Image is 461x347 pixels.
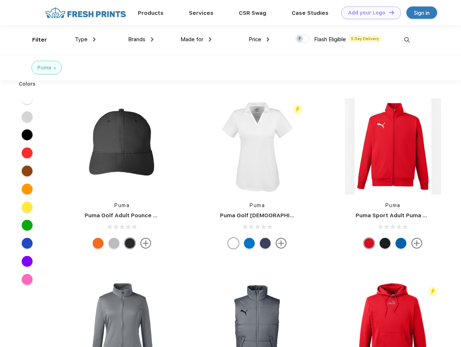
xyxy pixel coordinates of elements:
img: func=resize&h=266 [74,98,170,194]
img: dropdown.png [93,37,96,42]
div: Filter [32,36,47,44]
a: Puma Golf Adult Pounce Adjustable Cap [85,212,195,219]
div: Quarry [109,238,119,249]
span: Price [249,36,261,43]
img: flash_active_toggle.svg [428,287,438,296]
a: Puma [114,202,130,208]
img: more.svg [411,238,422,249]
div: Puma Black [380,238,390,249]
span: Made for [181,36,203,43]
div: Puma Black [124,238,135,249]
img: more.svg [140,238,151,249]
div: High Risk Red [364,238,375,249]
a: Services [189,10,213,16]
img: filter_cancel.svg [54,67,56,69]
div: Sign in [414,9,430,17]
img: fo%20logo%202.webp [43,7,128,19]
a: Puma Golf [DEMOGRAPHIC_DATA]' Icon Golf Polo [220,212,354,219]
img: func=resize&h=266 [209,98,305,194]
span: Brands [128,36,145,43]
img: func=resize&h=266 [345,98,441,194]
img: dropdown.png [267,37,269,42]
a: Sign in [406,7,437,19]
img: DT [389,10,394,14]
img: dropdown.png [209,37,211,42]
div: Lapis Blue [396,238,406,249]
span: 5 Day Delivery [349,35,381,42]
span: Type [75,36,88,43]
img: desktop_search.svg [401,34,413,46]
a: Puma [385,202,401,208]
div: Bright White [228,238,239,249]
div: Peacoat [260,238,271,249]
div: Add your Logo [348,10,385,16]
a: Puma [250,202,265,208]
span: Flash Eligible [314,36,346,43]
div: Colors [13,80,41,88]
div: Vibrant Orange [93,238,103,249]
div: Puma [37,64,51,72]
a: Products [138,10,164,16]
a: CSR Swag [239,10,266,16]
div: Lapis Blue [244,238,255,249]
img: more.svg [276,238,287,249]
img: flash_active_toggle.svg [293,104,303,114]
img: dropdown.png [151,37,153,42]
